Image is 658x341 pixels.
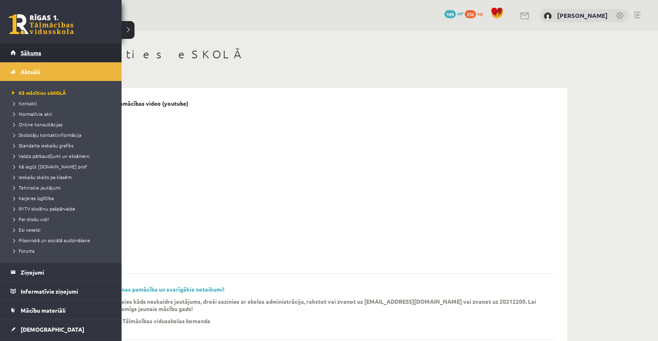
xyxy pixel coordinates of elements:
span: [DEMOGRAPHIC_DATA] [21,326,84,333]
a: Informatīvie ziņojumi [11,282,111,301]
a: Kā iegūt [DOMAIN_NAME] prof [10,163,113,170]
span: Kā iegūt [DOMAIN_NAME] prof [10,163,87,170]
span: Par drošu vidi! [10,216,49,222]
span: mP [457,10,464,17]
span: Normatīvie akti [10,111,52,117]
span: Tehniskie jautājumi [10,184,61,191]
legend: Informatīvie ziņojumi [21,282,111,301]
a: Tehniskie jautājumi [10,184,113,191]
a: Valsts pārbaudījumi un eksāmeni [10,152,113,160]
span: Ieskaišu skaits pa klasēm [10,174,72,180]
span: Kontakti [10,100,37,107]
span: Valsts pārbaudījumi un eksāmeni [10,153,90,159]
p: Rīgas 1. Tālmācības vidusskolas komanda [101,317,210,324]
a: [PERSON_NAME] [557,11,608,19]
span: Sākums [21,49,41,56]
span: Skolotāju kontaktinformācija [10,132,81,138]
span: Online konsultācijas [10,121,62,128]
a: Normatīvie akti [10,110,113,117]
a: 232 xp [465,10,487,17]
a: Karjeras izglītība [10,194,113,202]
a: Ziņojumi [11,263,111,281]
a: Aktuāli [11,62,111,81]
span: Esi vesels! [10,226,41,233]
span: Standarta ieskaišu grafiks [10,142,73,149]
span: Forums [10,247,34,254]
a: R1TV eSKOLAS lietošanas pamācība un svarīgākie noteikumi! [61,286,224,293]
a: Skolotāju kontaktinformācija [10,131,113,139]
a: Esi vesels! [10,226,113,233]
span: 149 [444,10,456,18]
span: R1TV skolēnu pašpārvalde [10,205,75,212]
span: Pilsoniskā un sociālā audzināšana [10,237,90,243]
span: Karjeras izglītība [10,195,54,201]
span: Mācību materiāli [21,307,66,314]
img: Jūlija Volkova [544,12,552,20]
a: R1TV skolēnu pašpārvalde [10,205,113,212]
span: xp [477,10,483,17]
p: Ja mācību procesā radīsies kāds neskaidrs jautājums, droši sazinies ar skolas administrāciju, rak... [61,298,543,312]
a: Kontakti [10,100,113,107]
legend: Ziņojumi [21,263,111,281]
a: Standarta ieskaišu grafiks [10,142,113,149]
a: Sākums [11,43,111,62]
span: Kā mācīties eSKOLĀ [10,90,66,96]
a: 149 mP [444,10,464,17]
a: Par drošu vidi! [10,215,113,223]
p: eSKOLAS lietošanas pamācības video (youtube) [61,100,188,107]
span: 232 [465,10,476,18]
a: Ieskaišu skaits pa klasēm [10,173,113,181]
span: Aktuāli [21,68,40,75]
a: Forums [10,247,113,254]
a: Online konsultācijas [10,121,113,128]
a: Rīgas 1. Tālmācības vidusskola [9,14,74,34]
a: Kā mācīties eSKOLĀ [10,89,113,96]
h1: Kā mācīties eSKOLĀ [49,47,567,61]
a: Mācību materiāli [11,301,111,320]
a: Pilsoniskā un sociālā audzināšana [10,237,113,244]
a: [DEMOGRAPHIC_DATA] [11,320,111,339]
